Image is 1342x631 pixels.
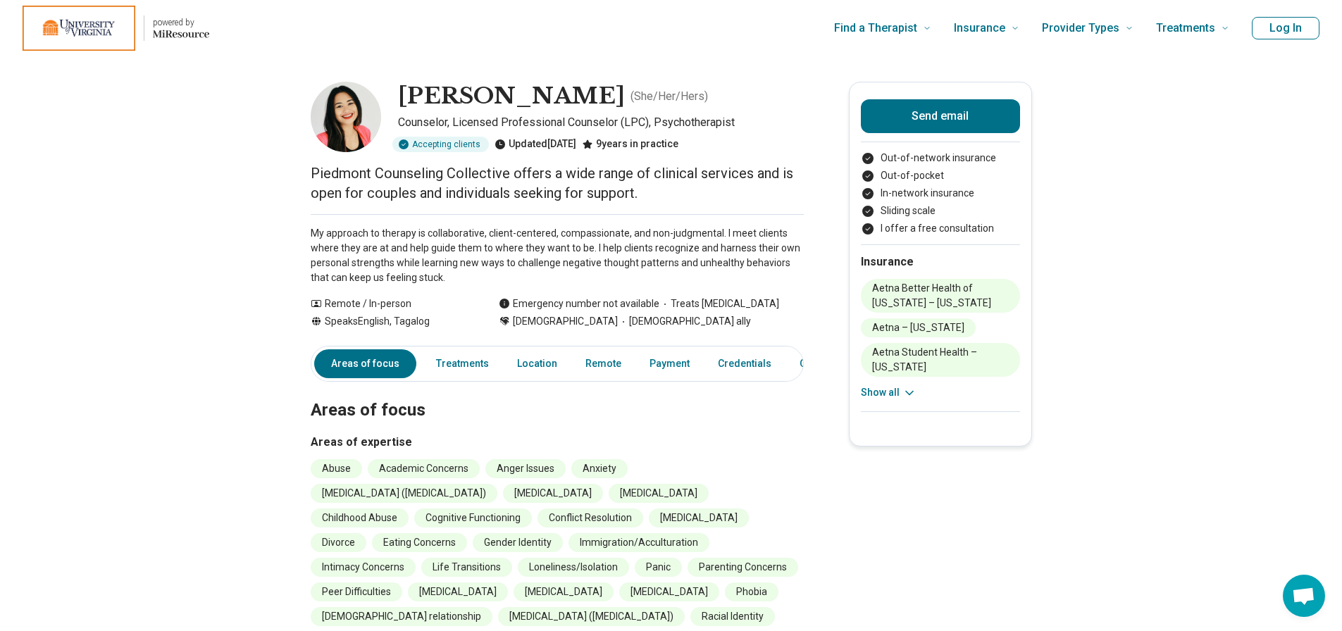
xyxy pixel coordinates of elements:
[861,279,1020,313] li: Aetna Better Health of [US_STATE] – [US_STATE]
[392,137,489,152] div: Accepting clients
[834,18,917,38] span: Find a Therapist
[791,349,842,378] a: Other
[473,533,563,552] li: Gender Identity
[311,607,492,626] li: [DEMOGRAPHIC_DATA] relationship
[311,484,497,503] li: [MEDICAL_DATA] ([MEDICAL_DATA])
[311,226,804,285] p: My approach to therapy is collaborative, client-centered, compassionate, and non-judgmental. I me...
[861,318,976,337] li: Aetna – [US_STATE]
[569,533,709,552] li: Immigration/Acculturation
[311,365,804,423] h2: Areas of focus
[398,82,625,111] h1: [PERSON_NAME]
[428,349,497,378] a: Treatments
[499,296,659,311] div: Emergency number not available
[861,151,1020,236] ul: Payment options
[861,204,1020,218] li: Sliding scale
[609,484,709,503] li: [MEDICAL_DATA]
[518,558,629,577] li: Loneliness/Isolation
[954,18,1005,38] span: Insurance
[635,558,682,577] li: Panic
[372,533,467,552] li: Eating Concerns
[538,508,643,527] li: Conflict Resolution
[1042,18,1119,38] span: Provider Types
[314,349,416,378] a: Areas of focus
[498,607,685,626] li: [MEDICAL_DATA] ([MEDICAL_DATA])
[503,484,603,503] li: [MEDICAL_DATA]
[571,459,628,478] li: Anxiety
[311,459,362,478] li: Abuse
[659,296,779,311] span: Treats [MEDICAL_DATA]
[690,607,775,626] li: Racial Identity
[311,508,409,527] li: Childhood Abuse
[619,582,719,601] li: [MEDICAL_DATA]
[861,343,1020,377] li: Aetna Student Health – [US_STATE]
[421,558,512,577] li: Life Transitions
[577,349,630,378] a: Remote
[509,349,566,378] a: Location
[630,88,708,105] p: ( She/Her/Hers )
[709,349,780,378] a: Credentials
[311,163,804,203] p: Piedmont Counseling Collective offers a wide range of clinical services and is open for couples a...
[311,82,381,152] img: Jem Iwatsubo, Counselor
[1156,18,1215,38] span: Treatments
[23,6,209,51] a: Home page
[311,314,471,329] div: Speaks English, Tagalog
[311,296,471,311] div: Remote / In-person
[688,558,798,577] li: Parenting Concerns
[414,508,532,527] li: Cognitive Functioning
[311,533,366,552] li: Divorce
[649,508,749,527] li: [MEDICAL_DATA]
[861,254,1020,270] h2: Insurance
[311,558,416,577] li: Intimacy Concerns
[725,582,778,601] li: Phobia
[641,349,698,378] a: Payment
[861,186,1020,201] li: In-network insurance
[861,168,1020,183] li: Out-of-pocket
[153,17,209,28] p: powered by
[514,582,614,601] li: [MEDICAL_DATA]
[618,314,751,329] span: [DEMOGRAPHIC_DATA] ally
[311,582,402,601] li: Peer Difficulties
[368,459,480,478] li: Academic Concerns
[582,137,678,152] div: 9 years in practice
[1252,17,1319,39] button: Log In
[861,385,917,400] button: Show all
[1283,575,1325,617] div: Open chat
[485,459,566,478] li: Anger Issues
[495,137,576,152] div: Updated [DATE]
[513,314,618,329] span: [DEMOGRAPHIC_DATA]
[861,99,1020,133] button: Send email
[408,582,508,601] li: [MEDICAL_DATA]
[398,114,804,131] p: Counselor, Licensed Professional Counselor (LPC), Psychotherapist
[311,434,804,451] h3: Areas of expertise
[861,151,1020,165] li: Out-of-network insurance
[861,221,1020,236] li: I offer a free consultation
